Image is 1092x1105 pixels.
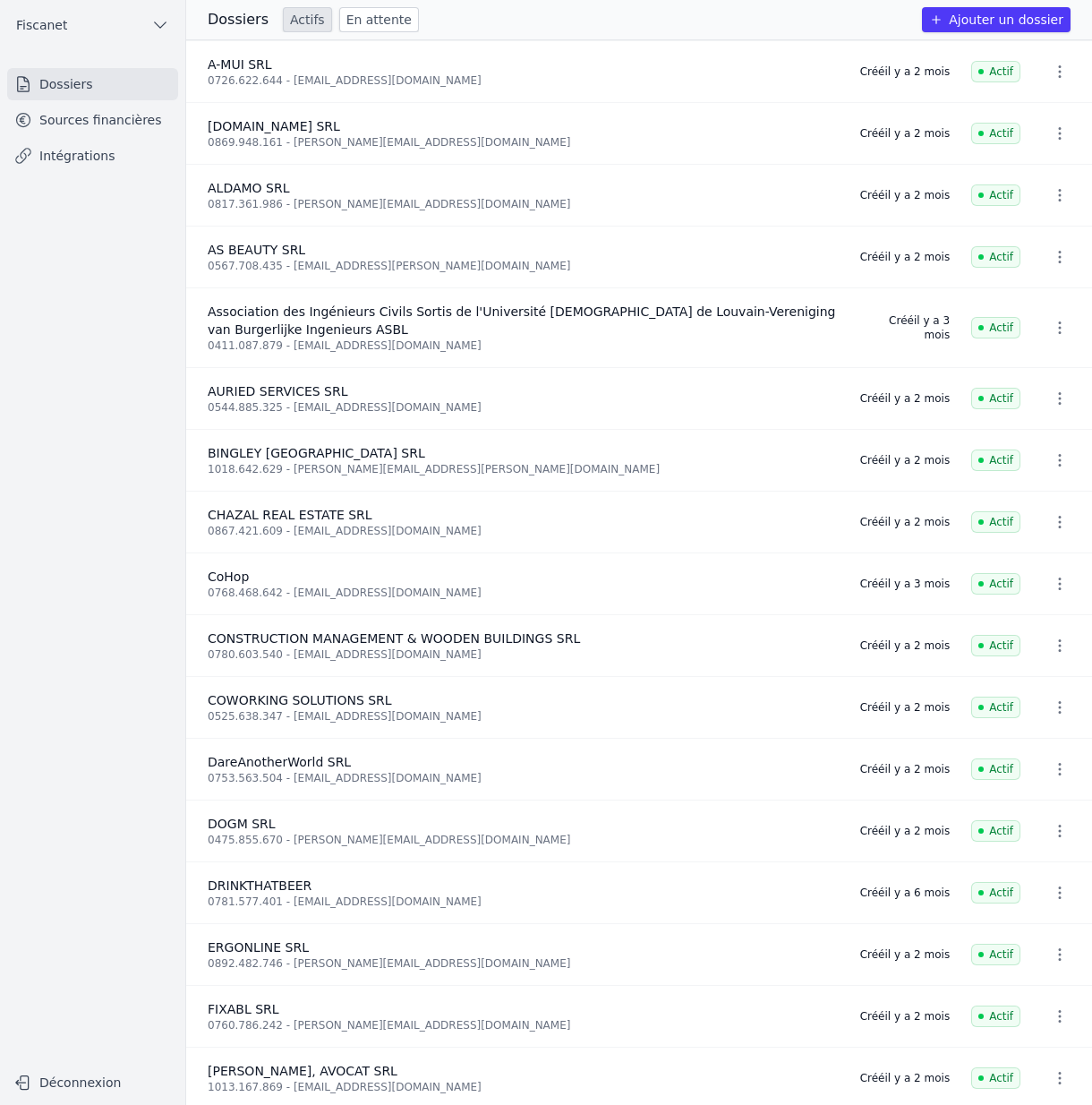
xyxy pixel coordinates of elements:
span: [DOMAIN_NAME] SRL [208,119,340,133]
div: 0544.885.325 - [EMAIL_ADDRESS][DOMAIN_NAME] [208,400,839,415]
div: Créé il y a 2 mois [860,1009,950,1024]
span: Actif [971,317,1020,338]
span: Actif [971,635,1020,656]
span: Actif [971,944,1020,965]
span: AS BEAUTY SRL [208,243,305,257]
span: BINGLEY [GEOGRAPHIC_DATA] SRL [208,446,425,460]
div: 0475.855.670 - [PERSON_NAME][EMAIL_ADDRESS][DOMAIN_NAME] [208,833,839,847]
span: ERGONLINE SRL [208,940,309,955]
div: Créé il y a 2 mois [860,1071,950,1085]
div: 0726.622.644 - [EMAIL_ADDRESS][DOMAIN_NAME] [208,73,839,88]
div: Créé il y a 6 mois [860,886,950,900]
div: Créé il y a 2 mois [860,947,950,962]
div: 1018.642.629 - [PERSON_NAME][EMAIL_ADDRESS][PERSON_NAME][DOMAIN_NAME] [208,462,839,476]
span: COWORKING SOLUTIONS SRL [208,693,392,707]
span: Association des Ingénieurs Civils Sortis de l'Université [DEMOGRAPHIC_DATA] de Louvain-Vereniging... [208,304,835,337]
div: 0781.577.401 - [EMAIL_ADDRESS][DOMAIN_NAME] [208,895,839,909]
div: Créé il y a 2 mois [860,188,950,202]
a: Intégrations [7,140,178,172]
div: Créé il y a 2 mois [860,515,950,529]
div: 1013.167.869 - [EMAIL_ADDRESS][DOMAIN_NAME] [208,1080,839,1094]
a: Actifs [283,7,332,32]
div: Créé il y a 3 mois [880,313,950,342]
span: DRINKTHATBEER [208,878,311,893]
div: Créé il y a 2 mois [860,638,950,653]
span: Actif [971,388,1020,409]
div: 0817.361.986 - [PERSON_NAME][EMAIL_ADDRESS][DOMAIN_NAME] [208,197,839,211]
div: Créé il y a 3 mois [860,577,950,591]
div: Créé il y a 2 mois [860,762,950,776]
div: Créé il y a 2 mois [860,250,950,264]
span: FIXABL SRL [208,1002,279,1016]
span: Actif [971,1006,1020,1027]
span: CHAZAL REAL ESTATE SRL [208,508,372,522]
h3: Dossiers [208,9,269,30]
span: Actif [971,820,1020,842]
a: Sources financières [7,104,178,136]
div: 0869.948.161 - [PERSON_NAME][EMAIL_ADDRESS][DOMAIN_NAME] [208,135,839,150]
div: Créé il y a 2 mois [860,824,950,838]
div: 0525.638.347 - [EMAIL_ADDRESS][DOMAIN_NAME] [208,709,839,724]
span: DOGM SRL [208,817,276,831]
div: 0892.482.746 - [PERSON_NAME][EMAIL_ADDRESS][DOMAIN_NAME] [208,956,839,971]
span: Actif [971,184,1020,206]
div: 0753.563.504 - [EMAIL_ADDRESS][DOMAIN_NAME] [208,771,839,785]
span: CoHop [208,570,249,584]
div: 0867.421.609 - [EMAIL_ADDRESS][DOMAIN_NAME] [208,524,839,538]
div: 0567.708.435 - [EMAIL_ADDRESS][PERSON_NAME][DOMAIN_NAME] [208,259,839,273]
div: Créé il y a 2 mois [860,700,950,715]
span: DareAnotherWorld SRL [208,755,351,769]
div: Créé il y a 2 mois [860,126,950,141]
div: Créé il y a 2 mois [860,391,950,406]
div: 0760.786.242 - [PERSON_NAME][EMAIL_ADDRESS][DOMAIN_NAME] [208,1018,839,1032]
div: 0780.603.540 - [EMAIL_ADDRESS][DOMAIN_NAME] [208,647,839,662]
button: Déconnexion [7,1068,178,1097]
a: En attente [339,7,419,32]
span: ALDAMO SRL [208,181,289,195]
button: Ajouter un dossier [922,7,1071,32]
span: Actif [971,758,1020,780]
span: Actif [971,573,1020,595]
a: Dossiers [7,68,178,100]
span: A-MUI SRL [208,57,272,72]
button: Fiscanet [7,11,178,39]
span: Actif [971,882,1020,904]
span: Actif [971,123,1020,144]
span: Fiscanet [16,16,67,34]
span: Actif [971,511,1020,533]
span: Actif [971,697,1020,718]
span: Actif [971,246,1020,268]
div: Créé il y a 2 mois [860,453,950,467]
div: 0411.087.879 - [EMAIL_ADDRESS][DOMAIN_NAME] [208,338,858,353]
span: Actif [971,450,1020,471]
div: 0768.468.642 - [EMAIL_ADDRESS][DOMAIN_NAME] [208,586,839,600]
span: Actif [971,1067,1020,1089]
span: Actif [971,61,1020,82]
div: Créé il y a 2 mois [860,64,950,79]
span: [PERSON_NAME], AVOCAT SRL [208,1064,397,1078]
span: CONSTRUCTION MANAGEMENT & WOODEN BUILDINGS SRL [208,631,580,646]
span: AURIED SERVICES SRL [208,384,348,398]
